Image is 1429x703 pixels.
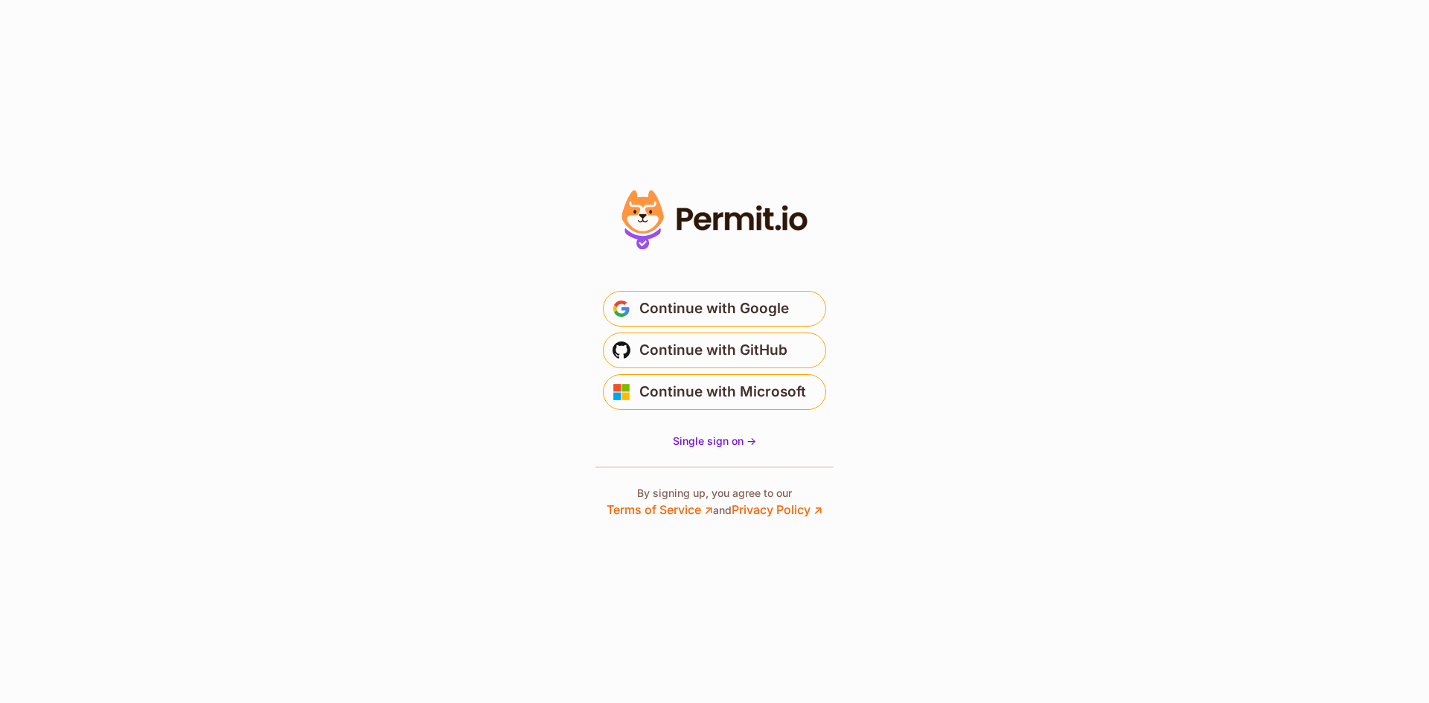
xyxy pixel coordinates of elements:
span: Continue with GitHub [639,338,787,362]
a: Privacy Policy ↗ [732,502,822,517]
span: Continue with Google [639,297,789,321]
button: Continue with Google [603,291,826,327]
span: Continue with Microsoft [639,380,806,404]
button: Continue with Microsoft [603,374,826,410]
p: By signing up, you agree to our and [607,486,822,519]
a: Single sign on -> [673,434,756,449]
span: Single sign on -> [673,434,756,447]
button: Continue with GitHub [603,333,826,368]
a: Terms of Service ↗ [607,502,713,517]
